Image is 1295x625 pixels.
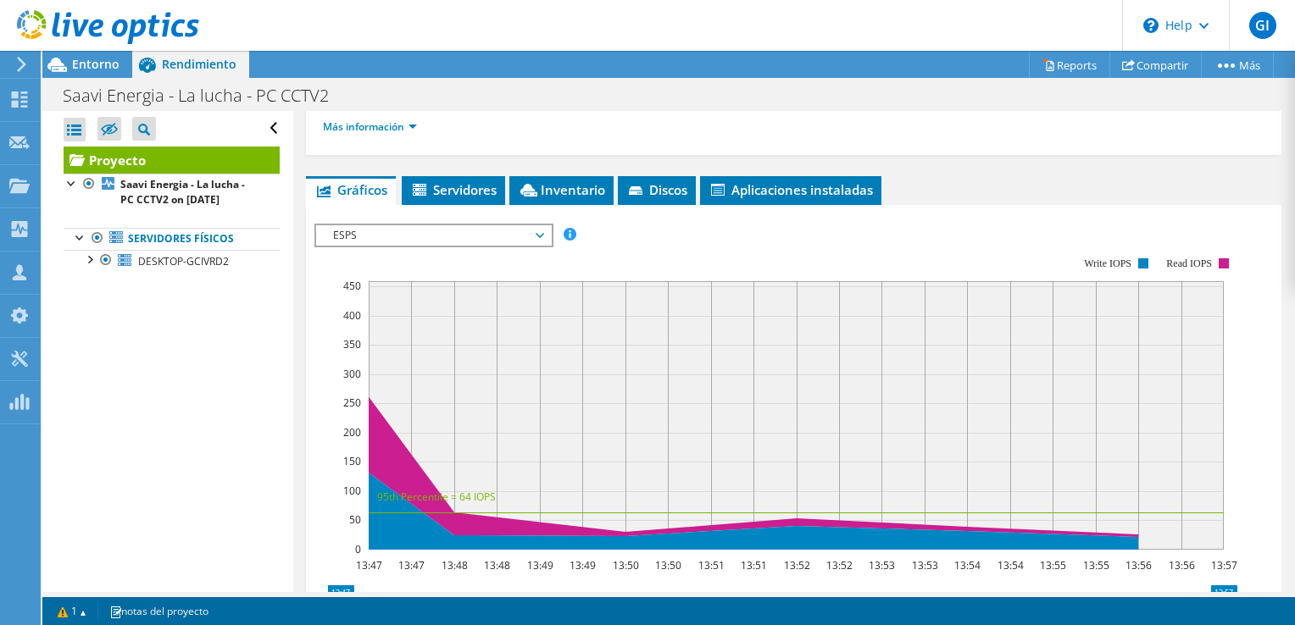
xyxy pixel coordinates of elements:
text: 95th Percentile = 64 IOPS [377,489,496,504]
text: 100 [343,484,361,498]
text: 13:48 [441,558,467,572]
a: 1 [46,600,98,622]
text: 13:54 [953,558,980,572]
text: 13:49 [526,558,553,572]
text: 13:48 [483,558,509,572]
span: Aplicaciones instaladas [709,181,873,198]
text: 13:55 [1082,558,1109,572]
a: Más información [323,119,417,134]
text: 13:50 [654,558,681,572]
text: 13:55 [1039,558,1065,572]
h1: Saavi Energia - La lucha - PC CCTV2 [55,86,355,105]
text: 13:53 [911,558,937,572]
text: 13:51 [698,558,724,572]
text: Write IOPS [1084,257,1131,269]
text: 13:53 [868,558,894,572]
text: 13:56 [1125,558,1151,572]
b: Saavi Energia - La lucha - PC CCTV2 on [DATE] [120,177,245,207]
span: GI [1249,12,1276,39]
a: notas del proyecto [97,600,220,622]
span: Discos [626,181,687,198]
a: Proyecto [64,147,280,174]
a: Compartir [1109,52,1202,78]
text: 250 [343,395,361,410]
text: 300 [343,367,361,381]
text: 13:49 [569,558,595,572]
text: 450 [343,279,361,293]
text: 400 [343,308,361,323]
span: DESKTOP-GCIVRD2 [138,254,229,268]
a: Saavi Energia - La lucha - PC CCTV2 on [DATE] [64,174,280,211]
span: Entorno [72,56,119,72]
text: 0 [355,542,361,556]
text: 13:57 [1210,558,1237,572]
a: DESKTOP-GCIVRD2 [64,250,280,272]
text: 50 [349,512,361,527]
text: 13:56 [1168,558,1194,572]
text: 13:51 [740,558,766,572]
text: 13:47 [397,558,424,572]
span: ESPS [325,225,542,246]
text: 13:52 [825,558,852,572]
text: 13:54 [997,558,1023,572]
text: 13:47 [355,558,381,572]
a: Servidores físicos [64,228,280,250]
span: Gráficos [314,181,387,198]
text: Read IOPS [1166,257,1212,269]
text: 13:50 [612,558,638,572]
svg: \n [1143,18,1159,33]
a: Reports [1029,52,1110,78]
span: Rendimiento [162,56,236,72]
text: 150 [343,454,361,468]
a: Más [1201,52,1274,78]
span: Servidores [410,181,497,198]
text: 350 [343,337,361,351]
text: 13:52 [783,558,809,572]
text: 200 [343,425,361,440]
span: Inventario [518,181,605,198]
